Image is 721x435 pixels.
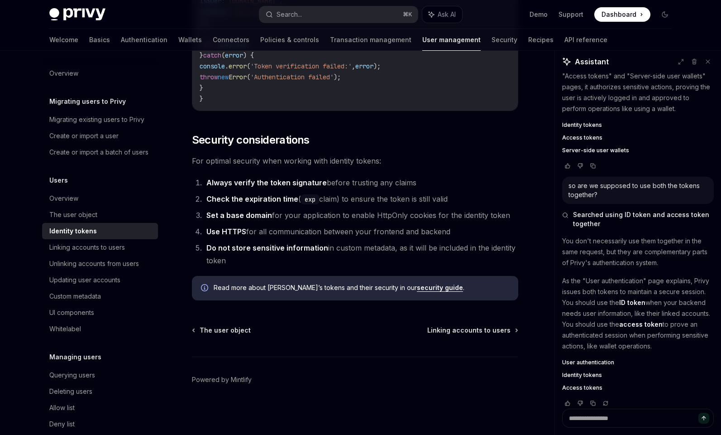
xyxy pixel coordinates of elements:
span: catch [203,51,221,59]
span: } [200,95,203,103]
button: Toggle dark mode [658,7,672,22]
a: API reference [564,29,607,51]
div: Updating user accounts [49,275,120,285]
a: Custom metadata [42,288,158,304]
a: Create or import a batch of users [42,144,158,160]
div: Deleting users [49,386,92,397]
p: As the "User authentication" page explains, Privy issues both tokens to maintain a secure session... [562,275,714,352]
div: The user object [49,209,97,220]
div: Identity tokens [49,226,97,237]
div: Deny list [49,419,75,430]
div: Querying users [49,370,95,381]
strong: access token [619,320,663,328]
button: Send message [698,413,709,424]
a: Access tokens [562,134,714,141]
span: Security considerations [192,133,310,147]
strong: Use HTTPS [206,227,246,236]
span: Server-side user wallets [562,147,629,154]
div: Overview [49,68,78,79]
div: Migrating existing users to Privy [49,114,144,125]
a: Transaction management [330,29,411,51]
a: Welcome [49,29,78,51]
span: Linking accounts to users [427,326,511,335]
a: security guide [417,284,463,292]
span: ); [334,73,341,81]
span: Searched using ID token and access token together [573,210,714,228]
span: Access tokens [562,134,602,141]
a: Allow list [42,400,158,416]
a: Linking accounts to users [42,239,158,256]
span: Error [229,73,247,81]
strong: Always verify the token signature [206,178,327,187]
a: Unlinking accounts from users [42,256,158,272]
span: Identity tokens [562,372,602,379]
span: } [200,84,203,92]
span: console [200,62,225,70]
a: Create or import a user [42,128,158,144]
p: An access token, however, is used to represent an authenticated session. As detailed on the "Acce... [562,49,714,114]
a: Identity tokens [562,121,714,129]
div: Overview [49,193,78,204]
strong: Check the expiration time [206,194,298,203]
a: Authentication [121,29,167,51]
li: in custom metadata, as it will be included in the identity token [204,242,518,267]
strong: Set a base domain [206,211,272,220]
span: ); [373,62,381,70]
div: so are we supposed to use both the tokens together? [568,181,707,199]
span: ( [221,51,225,59]
span: throw [200,73,218,81]
p: You don't necessarily use them together in the same request, but they are complementary parts of ... [562,236,714,268]
a: Migrating existing users to Privy [42,111,158,128]
li: ( claim) to ensure the token is still valid [204,193,518,205]
span: 'Authentication failed' [250,73,334,81]
a: Querying users [42,367,158,383]
span: 'Token verification failed:' [250,62,352,70]
span: User authentication [562,359,614,366]
span: . [225,62,229,70]
div: Read more about [PERSON_NAME]’s tokens and their security in our . [214,283,509,293]
a: Connectors [213,29,249,51]
a: Basics [89,29,110,51]
span: , [352,62,355,70]
li: for your application to enable HttpOnly cookies for the identity token [204,209,518,222]
a: Recipes [528,29,554,51]
span: error [225,51,243,59]
span: ( [247,73,250,81]
a: Identity tokens [562,372,714,379]
div: Linking accounts to users [49,242,125,253]
span: } [200,51,203,59]
span: ) { [243,51,254,59]
button: Search...⌘K [259,6,418,23]
span: Access tokens [562,384,602,391]
span: error [229,62,247,70]
li: before trusting any claims [204,176,518,189]
a: Dashboard [594,7,650,22]
a: Updating user accounts [42,272,158,288]
span: For optimal security when working with identity tokens: [192,155,518,167]
div: Search... [277,9,302,20]
h5: Managing users [49,352,101,362]
a: User authentication [562,359,714,366]
button: Ask AI [422,6,462,23]
a: Overview [42,190,158,207]
a: Overview [42,65,158,82]
a: Support [559,10,583,19]
svg: Info [201,284,210,293]
span: new [218,73,229,81]
a: Policies & controls [260,29,319,51]
a: Identity tokens [42,223,158,239]
span: Ask AI [438,10,456,19]
span: The user object [200,326,251,335]
span: ( [247,62,250,70]
a: User management [422,29,481,51]
span: Dashboard [602,10,636,19]
div: Create or import a user [49,130,119,141]
div: Custom metadata [49,291,101,302]
a: UI components [42,304,158,321]
a: Demo [530,10,548,19]
strong: Do not store sensitive information [206,243,328,252]
a: Linking accounts to users [427,326,517,335]
a: Security [492,29,517,51]
strong: ID token [619,299,645,306]
span: ⌘ K [403,11,412,18]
